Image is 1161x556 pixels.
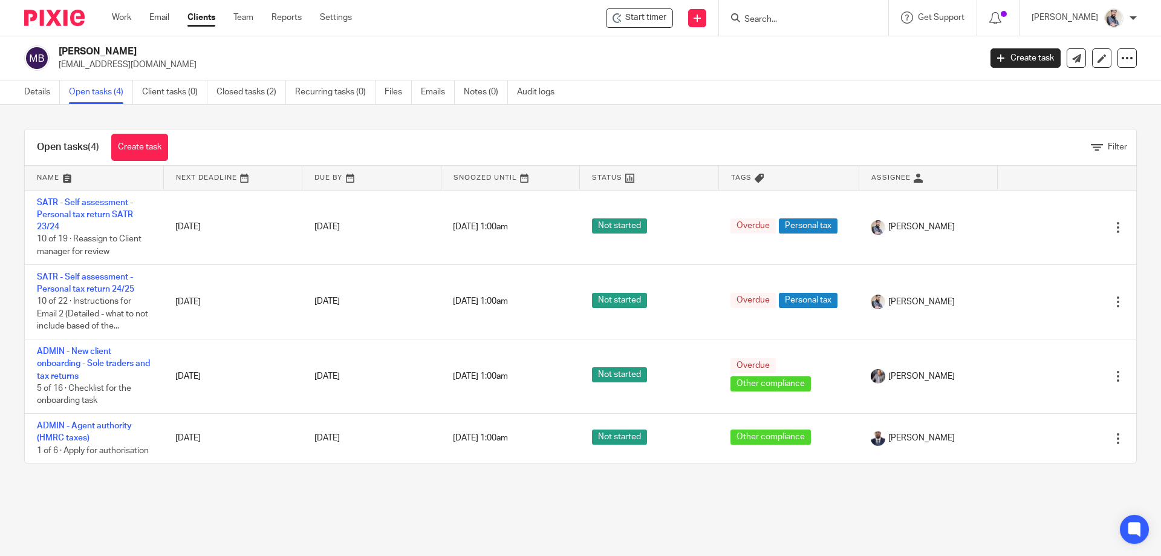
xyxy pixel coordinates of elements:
[592,367,647,382] span: Not started
[888,221,955,233] span: [PERSON_NAME]
[606,8,673,28] div: Melissa Bourne
[37,297,148,330] span: 10 of 22 · Instructions for Email 2 (Detailed - what to not include based of the...
[163,190,302,264] td: [DATE]
[142,80,207,104] a: Client tasks (0)
[888,370,955,382] span: [PERSON_NAME]
[385,80,412,104] a: Files
[888,296,955,308] span: [PERSON_NAME]
[888,432,955,444] span: [PERSON_NAME]
[464,80,508,104] a: Notes (0)
[37,235,141,257] span: 10 of 19 · Reassign to Client manager for review
[779,218,837,234] span: Personal tax
[59,59,972,71] p: [EMAIL_ADDRESS][DOMAIN_NAME]
[37,198,133,232] a: SATR - Self assessment - Personal tax return SATR 23/24
[730,376,811,391] span: Other compliance
[730,430,811,445] span: Other compliance
[871,220,885,235] img: Pixie%2002.jpg
[592,174,622,181] span: Status
[112,11,131,24] a: Work
[1108,143,1127,151] span: Filter
[24,45,50,71] img: svg%3E
[421,80,455,104] a: Emails
[730,358,776,373] span: Overdue
[779,293,837,308] span: Personal tax
[314,298,340,306] span: [DATE]
[871,369,885,384] img: -%20%20-%20studio@ingrained.co.uk%20for%20%20-20220223%20at%20101413%20-%201W1A2026.jpg
[453,372,508,381] span: [DATE] 1:00am
[1104,8,1124,28] img: Pixie%2002.jpg
[37,347,150,381] a: ADMIN - New client onboarding - Sole traders and tax returns
[453,434,508,443] span: [DATE] 1:00am
[871,431,885,446] img: WhatsApp%20Image%202022-05-18%20at%206.27.04%20PM.jpeg
[517,80,564,104] a: Audit logs
[453,223,508,232] span: [DATE] 1:00am
[871,295,885,309] img: Pixie%2002.jpg
[453,298,508,306] span: [DATE] 1:00am
[37,273,134,293] a: SATR - Self assessment - Personal tax return 24/25
[88,142,99,152] span: (4)
[59,45,790,58] h2: [PERSON_NAME]
[69,80,133,104] a: Open tasks (4)
[730,293,776,308] span: Overdue
[295,80,376,104] a: Recurring tasks (0)
[592,293,647,308] span: Not started
[24,10,85,26] img: Pixie
[990,48,1061,68] a: Create task
[163,414,302,463] td: [DATE]
[187,11,215,24] a: Clients
[233,11,253,24] a: Team
[730,218,776,234] span: Overdue
[272,11,302,24] a: Reports
[454,174,517,181] span: Snoozed Until
[625,11,666,24] span: Start timer
[216,80,286,104] a: Closed tasks (2)
[320,11,352,24] a: Settings
[314,223,340,231] span: [DATE]
[37,141,99,154] h1: Open tasks
[743,15,852,25] input: Search
[163,264,302,339] td: [DATE]
[592,430,647,445] span: Not started
[37,446,149,455] span: 1 of 6 · Apply for authorisation
[24,80,60,104] a: Details
[592,218,647,234] span: Not started
[37,384,131,405] span: 5 of 16 · Checklist for the onboarding task
[1032,11,1098,24] p: [PERSON_NAME]
[163,339,302,413] td: [DATE]
[314,434,340,443] span: [DATE]
[918,13,964,22] span: Get Support
[731,174,752,181] span: Tags
[314,372,340,381] span: [DATE]
[37,422,132,442] a: ADMIN - Agent authority (HMRC taxes)
[111,134,168,161] a: Create task
[149,11,169,24] a: Email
